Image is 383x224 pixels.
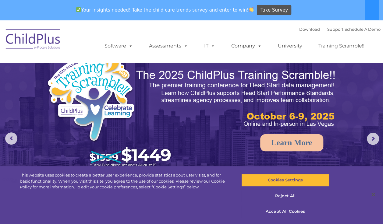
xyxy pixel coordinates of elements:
span: Last name [85,40,103,45]
a: Company [225,40,268,52]
button: Reject All [241,190,329,202]
button: Close [367,188,380,201]
font: | [299,27,381,32]
img: 👏 [249,7,254,12]
a: Assessments [143,40,194,52]
a: Schedule A Demo [345,27,381,32]
a: Learn More [260,134,323,151]
a: Download [299,27,320,32]
button: Cookies Settings [241,174,329,187]
div: This website uses cookies to create a better user experience, provide statistics about user visit... [20,172,230,190]
a: Training Scramble!! [312,40,371,52]
span: Take Survey [261,5,288,16]
a: University [272,40,308,52]
img: ✅ [76,7,81,12]
a: Take Survey [257,5,291,16]
span: Phone number [85,65,111,70]
a: IT [198,40,221,52]
a: Support [327,27,343,32]
span: Your insights needed! Take the child care trends survey and enter to win! [74,4,256,16]
button: Accept All Cookies [241,205,329,218]
a: Software [98,40,139,52]
img: ChildPlus by Procare Solutions [3,25,64,55]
